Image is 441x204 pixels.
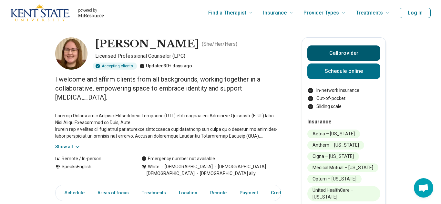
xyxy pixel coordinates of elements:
[307,152,359,161] li: Cigna – [US_STATE]
[55,155,128,162] div: Remote / In-person
[55,75,281,102] p: I welcome and affirm clients from all backgrounds, working together in a collaborative, empowerin...
[202,40,237,48] p: ( She/Her/Hers )
[141,155,215,162] div: Emergency number not available
[206,186,231,199] a: Remote
[175,186,201,199] a: Location
[95,37,199,51] h1: [PERSON_NAME]
[303,8,339,17] span: Provider Types
[94,186,133,199] a: Areas of focus
[356,8,383,17] span: Treatments
[414,178,433,198] div: Open chat
[213,163,266,170] span: [DEMOGRAPHIC_DATA]
[208,8,246,17] span: Find a Therapist
[267,186,299,199] a: Credentials
[307,95,380,102] li: Out-of-pocket
[55,112,281,140] p: Loremip Dolorsi am c Adipisci Elitseddoeiu Temporinc (UTL) etd magnaa eni Admini ve Quisnostr (E....
[57,186,88,199] a: Schedule
[55,37,87,70] img: Madison Chizmar, Licensed Professional Counselor (LPC)
[307,186,380,201] li: United HealthCare – [US_STATE]
[95,52,281,60] p: Licensed Professional Counselor (LPC)
[236,186,262,199] a: Payment
[139,63,192,70] div: Updated 30+ days ago
[93,63,137,70] div: Accepting clients
[307,130,360,138] li: Aetna – [US_STATE]
[307,87,380,94] li: In-network insurance
[10,3,104,23] a: Home page
[400,8,431,18] button: Log In
[148,163,159,170] span: White
[55,143,81,150] button: Show all
[307,63,380,79] a: Schedule online
[78,8,104,13] p: powered by
[307,175,362,183] li: Optum – [US_STATE]
[55,163,128,177] div: Speaks English
[307,45,380,61] button: Callprovider
[195,170,256,177] span: [DEMOGRAPHIC_DATA] ally
[138,186,170,199] a: Treatments
[263,8,287,17] span: Insurance
[307,163,378,172] li: Medical Mutual – [US_STATE]
[159,163,213,170] span: [DEMOGRAPHIC_DATA]
[307,118,380,126] h2: Insurance
[307,87,380,110] ul: Payment options
[307,103,380,110] li: Sliding scale
[307,141,364,150] li: Anthem – [US_STATE]
[141,170,195,177] span: [DEMOGRAPHIC_DATA]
